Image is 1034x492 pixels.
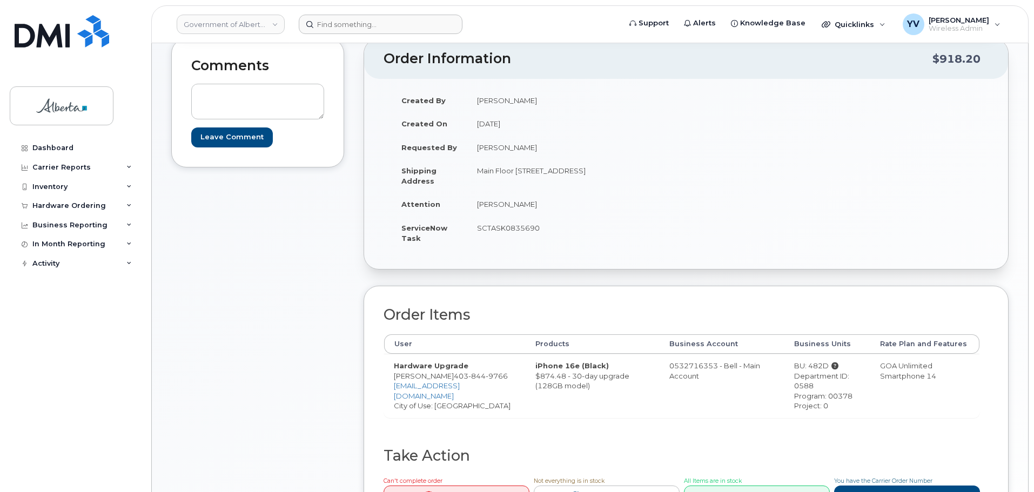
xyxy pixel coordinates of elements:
td: [PERSON_NAME] City of Use: [GEOGRAPHIC_DATA] [384,354,526,417]
span: Alerts [693,18,716,29]
div: BU: 482D [794,361,861,371]
strong: Created On [401,119,447,128]
span: 403 [454,372,508,380]
strong: Hardware Upgrade [394,361,468,370]
th: User [384,334,526,354]
span: 9766 [486,372,508,380]
a: [EMAIL_ADDRESS][DOMAIN_NAME] [394,381,460,400]
a: Government of Alberta (GOA) [177,15,285,34]
h2: Take Action [384,448,980,464]
th: Business Account [660,334,784,354]
td: Main Floor [STREET_ADDRESS] [467,159,678,192]
td: [DATE] [467,112,678,136]
div: Yen Vong [895,14,1008,35]
span: You have the Carrier Order Number [834,477,932,484]
a: Alerts [676,12,723,34]
span: [PERSON_NAME] [929,16,989,24]
td: SCTASK0835690 [467,216,678,250]
td: $874.48 - 30-day upgrade (128GB model) [526,354,659,417]
div: Department ID: 0588 [794,371,861,391]
div: Program: 00378 [794,391,861,401]
a: Support [622,12,676,34]
div: Project: 0 [794,401,861,411]
span: YV [907,18,919,31]
td: [PERSON_NAME] [467,136,678,159]
td: [PERSON_NAME] [467,192,678,216]
td: 0532716353 - Bell - Main Account [660,354,784,417]
h2: Comments [191,58,324,73]
strong: Requested By [401,143,457,152]
div: Quicklinks [814,14,893,35]
strong: Shipping Address [401,166,437,185]
span: Quicklinks [835,20,874,29]
span: Not everything is in stock [534,477,605,484]
th: Rate Plan and Features [870,334,980,354]
td: [PERSON_NAME] [467,89,678,112]
h2: Order Information [384,51,932,66]
div: $918.20 [932,49,981,69]
th: Business Units [784,334,870,354]
span: Knowledge Base [740,18,805,29]
strong: Created By [401,96,446,105]
td: GOA Unlimited Smartphone 14 [870,354,980,417]
a: Knowledge Base [723,12,813,34]
th: Products [526,334,659,354]
span: Support [639,18,669,29]
span: Wireless Admin [929,24,989,33]
span: 844 [468,372,486,380]
span: All Items are in stock [684,477,742,484]
strong: iPhone 16e (Black) [535,361,609,370]
strong: Attention [401,200,440,208]
strong: ServiceNow Task [401,224,447,242]
h2: Order Items [384,307,980,323]
input: Find something... [299,15,462,34]
input: Leave Comment [191,127,273,147]
span: Can't complete order [384,477,442,484]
